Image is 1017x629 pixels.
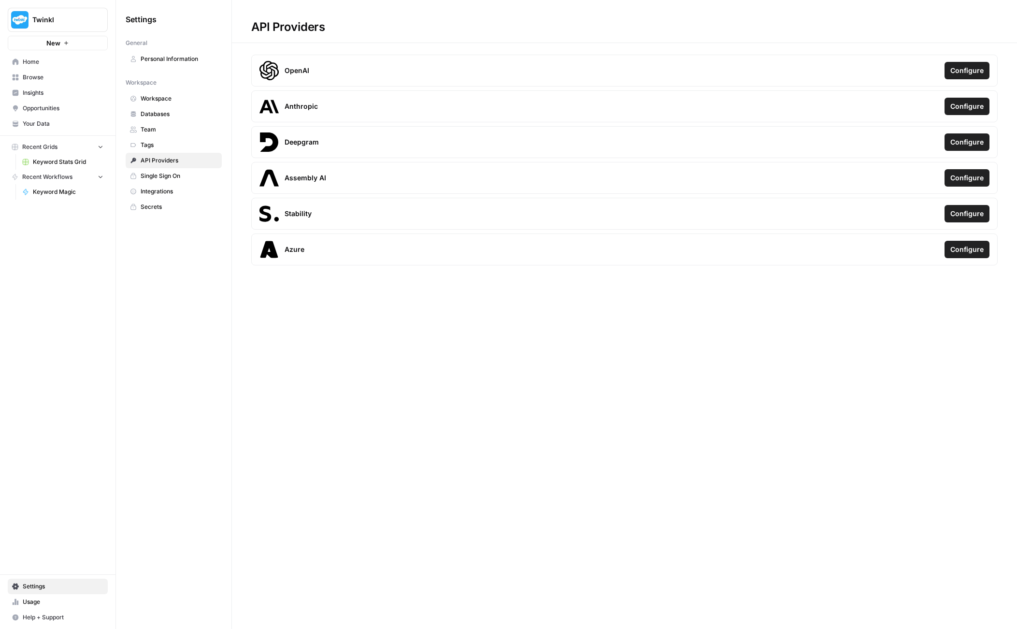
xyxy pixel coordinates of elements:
[141,110,217,118] span: Databases
[23,73,103,82] span: Browse
[285,245,304,254] span: Azure
[8,101,108,116] a: Opportunities
[126,14,157,25] span: Settings
[46,38,60,48] span: New
[23,119,103,128] span: Your Data
[126,199,222,215] a: Secrets
[8,116,108,132] a: Your Data
[96,56,104,64] img: tab_keywords_by_traffic_grey.svg
[23,613,103,622] span: Help + Support
[285,137,319,147] span: Deepgram
[141,94,217,103] span: Workspace
[126,137,222,153] a: Tags
[141,156,217,165] span: API Providers
[141,203,217,211] span: Secrets
[22,143,57,151] span: Recent Grids
[126,184,222,199] a: Integrations
[126,168,222,184] a: Single Sign On
[950,173,984,183] span: Configure
[23,598,103,606] span: Usage
[23,104,103,113] span: Opportunities
[285,102,318,111] span: Anthropic
[945,98,989,115] button: Configure
[945,62,989,79] button: Configure
[25,25,106,33] div: Domain: [DOMAIN_NAME]
[126,39,147,47] span: General
[285,173,326,183] span: Assembly AI
[945,169,989,187] button: Configure
[26,56,34,64] img: tab_domain_overview_orange.svg
[107,57,163,63] div: Keywords by Traffic
[141,141,217,149] span: Tags
[8,54,108,70] a: Home
[8,610,108,625] button: Help + Support
[8,140,108,154] button: Recent Grids
[945,133,989,151] button: Configure
[37,57,86,63] div: Domain Overview
[8,70,108,85] a: Browse
[8,594,108,610] a: Usage
[126,106,222,122] a: Databases
[8,8,108,32] button: Workspace: Twinkl
[950,245,984,254] span: Configure
[126,153,222,168] a: API Providers
[126,51,222,67] a: Personal Information
[15,15,23,23] img: logo_orange.svg
[33,158,103,166] span: Keyword Stats Grid
[23,582,103,591] span: Settings
[8,85,108,101] a: Insights
[11,11,29,29] img: Twinkl Logo
[18,184,108,200] a: Keyword Magic
[126,91,222,106] a: Workspace
[141,125,217,134] span: Team
[950,137,984,147] span: Configure
[126,78,157,87] span: Workspace
[126,122,222,137] a: Team
[945,205,989,222] button: Configure
[141,172,217,180] span: Single Sign On
[285,66,309,75] span: OpenAI
[8,579,108,594] a: Settings
[232,19,344,35] div: API Providers
[8,36,108,50] button: New
[23,88,103,97] span: Insights
[950,209,984,219] span: Configure
[32,15,91,25] span: Twinkl
[8,170,108,184] button: Recent Workflows
[22,173,72,181] span: Recent Workflows
[950,102,984,111] span: Configure
[285,209,312,219] span: Stability
[950,66,984,75] span: Configure
[945,241,989,258] button: Configure
[18,154,108,170] a: Keyword Stats Grid
[141,187,217,196] span: Integrations
[15,25,23,33] img: website_grey.svg
[27,15,47,23] div: v 4.0.25
[141,55,217,63] span: Personal Information
[23,58,103,66] span: Home
[33,188,103,196] span: Keyword Magic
